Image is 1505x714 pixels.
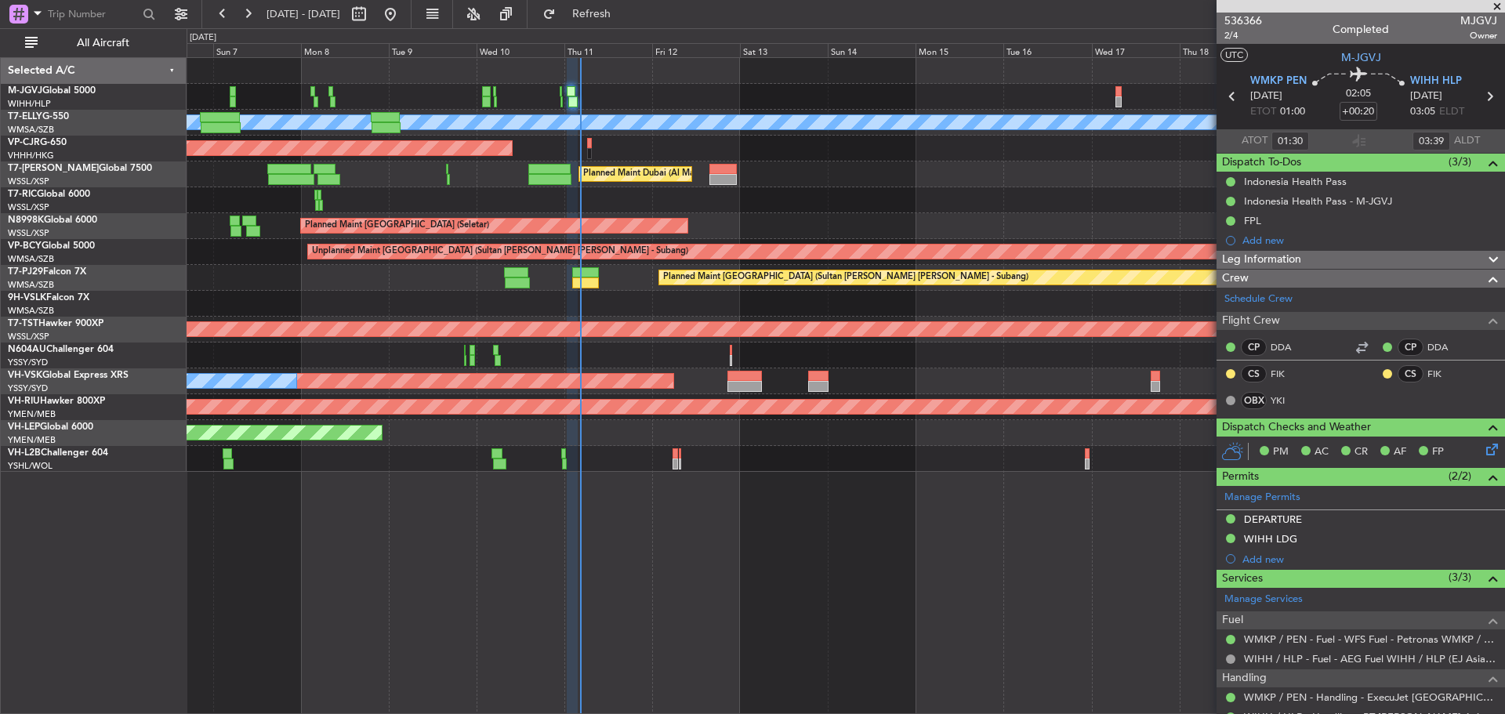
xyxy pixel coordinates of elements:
[1222,270,1249,288] span: Crew
[8,319,103,328] a: T7-TSTHawker 900XP
[8,408,56,420] a: YMEN/MEB
[48,2,138,26] input: Trip Number
[663,266,1028,289] div: Planned Maint [GEOGRAPHIC_DATA] (Sultan [PERSON_NAME] [PERSON_NAME] - Subang)
[8,253,54,265] a: WMSA/SZB
[8,216,97,225] a: N8998KGlobal 6000
[8,138,40,147] span: VP-CJR
[8,434,56,446] a: YMEN/MEB
[8,331,49,343] a: WSSL/XSP
[8,150,54,161] a: VHHH/HKG
[8,227,49,239] a: WSSL/XSP
[8,319,38,328] span: T7-TST
[8,448,108,458] a: VH-L2BChallenger 604
[8,448,41,458] span: VH-L2B
[1092,43,1180,57] div: Wed 17
[740,43,828,57] div: Sat 13
[1222,468,1259,486] span: Permits
[1449,468,1471,484] span: (2/2)
[8,382,48,394] a: YSSY/SYD
[1220,48,1248,62] button: UTC
[8,397,105,406] a: VH-RIUHawker 800XP
[1410,74,1462,89] span: WIHH HLP
[1398,339,1423,356] div: CP
[190,31,216,45] div: [DATE]
[1271,340,1306,354] a: DDA
[1244,532,1297,545] div: WIHH LDG
[1346,86,1371,102] span: 02:05
[1241,365,1267,382] div: CS
[1244,652,1497,665] a: WIHH / HLP - Fuel - AEG Fuel WIHH / HLP (EJ Asia Only)
[1250,89,1282,104] span: [DATE]
[8,397,40,406] span: VH-RIU
[8,345,114,354] a: N604AUChallenger 604
[1244,214,1261,227] div: FPL
[1244,690,1497,704] a: WMKP / PEN - Handling - ExecuJet [GEOGRAPHIC_DATA] WMKP / PEN
[1398,365,1423,382] div: CS
[1222,570,1263,588] span: Services
[8,190,90,199] a: T7-RICGlobal 6000
[1222,251,1301,269] span: Leg Information
[1222,419,1371,437] span: Dispatch Checks and Weather
[1280,104,1305,120] span: 01:00
[652,43,740,57] div: Fri 12
[1449,569,1471,585] span: (3/3)
[305,214,489,237] div: Planned Maint [GEOGRAPHIC_DATA] (Seletar)
[1432,444,1444,460] span: FP
[8,98,51,110] a: WIHH/HLP
[8,216,44,225] span: N8998K
[477,43,564,57] div: Wed 10
[1354,444,1368,460] span: CR
[1242,133,1267,149] span: ATOT
[1222,669,1267,687] span: Handling
[1271,393,1306,408] a: YKI
[1427,340,1463,354] a: DDA
[8,293,46,303] span: 9H-VSLK
[8,422,40,432] span: VH-LEP
[1341,49,1381,66] span: M-JGVJ
[1224,13,1262,29] span: 536366
[1273,444,1289,460] span: PM
[8,279,54,291] a: WMSA/SZB
[8,460,53,472] a: YSHL/WOL
[1244,194,1392,208] div: Indonesia Health Pass - M-JGVJ
[312,240,688,263] div: Unplanned Maint [GEOGRAPHIC_DATA] (Sultan [PERSON_NAME] [PERSON_NAME] - Subang)
[8,201,49,213] a: WSSL/XSP
[8,86,96,96] a: M-JGVJGlobal 5000
[1244,175,1347,188] div: Indonesia Health Pass
[8,241,42,251] span: VP-BCY
[1394,444,1406,460] span: AF
[301,43,389,57] div: Mon 8
[8,267,86,277] a: T7-PJ29Falcon 7X
[1333,21,1389,38] div: Completed
[8,241,95,251] a: VP-BCYGlobal 5000
[1413,132,1450,150] input: --:--
[1242,553,1497,566] div: Add new
[389,43,477,57] div: Tue 9
[8,345,46,354] span: N604AU
[1224,490,1300,506] a: Manage Permits
[1244,513,1302,526] div: DEPARTURE
[1454,133,1480,149] span: ALDT
[916,43,1003,57] div: Mon 15
[8,164,152,173] a: T7-[PERSON_NAME]Global 7500
[1180,43,1267,57] div: Thu 18
[213,43,301,57] div: Sun 7
[1460,29,1497,42] span: Owner
[564,43,652,57] div: Thu 11
[267,7,340,21] span: [DATE] - [DATE]
[1241,392,1267,409] div: OBX
[1244,632,1497,646] a: WMKP / PEN - Fuel - WFS Fuel - Petronas WMKP / PEN (EJ Asia Only)
[8,176,49,187] a: WSSL/XSP
[8,138,67,147] a: VP-CJRG-650
[8,164,99,173] span: T7-[PERSON_NAME]
[1449,154,1471,170] span: (3/3)
[1242,234,1497,247] div: Add new
[8,190,37,199] span: T7-RIC
[17,31,170,56] button: All Aircraft
[1222,312,1280,330] span: Flight Crew
[8,267,43,277] span: T7-PJ29
[1224,592,1303,607] a: Manage Services
[1224,29,1262,42] span: 2/4
[1410,104,1435,120] span: 03:05
[1224,292,1293,307] a: Schedule Crew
